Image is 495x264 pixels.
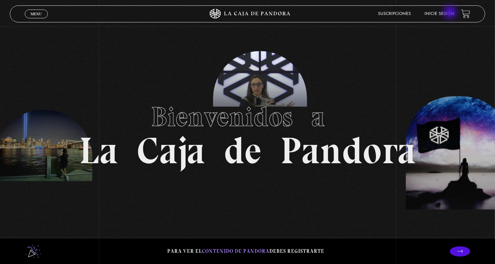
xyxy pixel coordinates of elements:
span: Menu [31,12,42,16]
span: contenido de Pandora [202,248,269,254]
a: Suscripciones [378,12,411,16]
a: View your shopping cart [461,9,470,18]
h1: La Caja de Pandora [79,95,416,169]
span: Cerrar [28,17,44,22]
a: Inicie sesión [424,12,454,16]
p: Para ver el debes registrarte [167,247,324,256]
span: Bienvenidos a [151,100,344,133]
